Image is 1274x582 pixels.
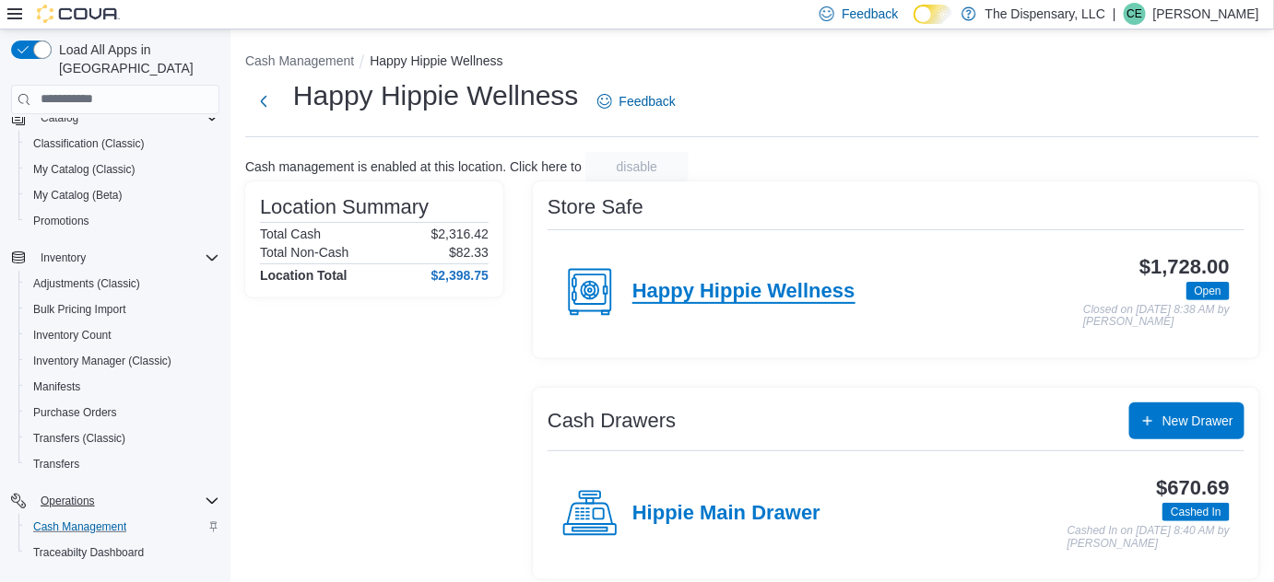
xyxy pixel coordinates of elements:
[18,451,227,477] button: Transfers
[26,133,152,155] a: Classification (Classic)
[26,350,219,372] span: Inventory Manager (Classic)
[1113,3,1116,25] p: |
[26,453,87,475] a: Transfers
[26,541,151,564] a: Traceabilty Dashboard
[1068,525,1230,550] p: Cashed In on [DATE] 8:40 AM by [PERSON_NAME]
[26,273,147,295] a: Adjustments (Classic)
[33,247,219,269] span: Inventory
[18,322,227,348] button: Inventory Count
[18,400,227,425] button: Purchase Orders
[1186,282,1230,300] span: Open
[18,540,227,565] button: Traceabilty Dashboard
[1162,412,1233,430] span: New Drawer
[617,157,657,176] span: disable
[590,83,683,120] a: Feedback
[33,188,123,203] span: My Catalog (Beta)
[18,348,227,374] button: Inventory Manager (Classic)
[33,107,219,129] span: Catalog
[370,53,502,68] button: Happy Hippie Wellness
[33,328,112,343] span: Inventory Count
[26,453,219,475] span: Transfers
[842,5,898,23] span: Feedback
[26,376,219,398] span: Manifests
[431,268,489,283] h4: $2,398.75
[18,425,227,451] button: Transfers (Classic)
[33,214,89,228] span: Promotions
[260,227,321,241] h6: Total Cash
[26,427,219,449] span: Transfers (Classic)
[18,297,227,322] button: Bulk Pricing Import
[245,159,582,174] p: Cash management is enabled at this location. Click here to
[245,53,354,68] button: Cash Management
[33,519,126,534] span: Cash Management
[26,541,219,564] span: Traceabilty Dashboard
[33,247,93,269] button: Inventory
[33,457,79,471] span: Transfers
[18,208,227,234] button: Promotions
[41,111,78,125] span: Catalog
[4,488,227,514] button: Operations
[1157,477,1230,499] h3: $670.69
[33,379,80,394] span: Manifests
[26,210,97,232] a: Promotions
[52,41,219,77] span: Load All Apps in [GEOGRAPHIC_DATA]
[245,83,282,120] button: Next
[1139,256,1230,278] h3: $1,728.00
[4,245,227,271] button: Inventory
[26,427,133,449] a: Transfers (Classic)
[1171,504,1221,520] span: Cashed In
[26,184,130,206] a: My Catalog (Beta)
[37,5,120,23] img: Cova
[26,350,179,372] a: Inventory Manager (Classic)
[26,324,119,346] a: Inventory Count
[26,298,219,320] span: Bulk Pricing Import
[26,273,219,295] span: Adjustments (Classic)
[18,271,227,297] button: Adjustments (Classic)
[18,514,227,540] button: Cash Management
[33,431,125,446] span: Transfers (Classic)
[548,410,676,432] h3: Cash Drawers
[293,77,579,114] h1: Happy Hippie Wellness
[26,324,219,346] span: Inventory Count
[33,354,171,368] span: Inventory Manager (Classic)
[260,245,349,260] h6: Total Non-Cash
[33,405,117,420] span: Purchase Orders
[41,250,86,265] span: Inventory
[26,158,219,180] span: My Catalog (Classic)
[1153,3,1259,25] p: [PERSON_NAME]
[18,182,227,208] button: My Catalog (Beta)
[1124,3,1146,25] div: Charlea Estes-Jones
[619,92,676,111] span: Feedback
[914,24,914,25] span: Dark Mode
[33,276,140,291] span: Adjustments (Classic)
[632,280,855,304] h4: Happy Hippie Wellness
[33,545,144,560] span: Traceabilty Dashboard
[26,402,124,424] a: Purchase Orders
[1195,283,1221,299] span: Open
[585,152,689,181] button: disable
[431,227,489,241] p: $2,316.42
[41,494,95,508] span: Operations
[245,52,1259,74] nav: An example of EuiBreadcrumbs
[26,516,219,538] span: Cash Management
[26,158,143,180] a: My Catalog (Classic)
[548,196,643,218] h3: Store Safe
[18,374,227,400] button: Manifests
[26,516,134,538] a: Cash Management
[985,3,1105,25] p: The Dispensary, LLC
[4,105,227,131] button: Catalog
[26,402,219,424] span: Purchase Orders
[18,157,227,182] button: My Catalog (Classic)
[1083,304,1230,329] p: Closed on [DATE] 8:38 AM by [PERSON_NAME]
[632,502,820,526] h4: Hippie Main Drawer
[33,490,219,512] span: Operations
[26,298,134,320] a: Bulk Pricing Import
[33,162,136,177] span: My Catalog (Classic)
[33,302,126,317] span: Bulk Pricing Import
[260,196,429,218] h3: Location Summary
[449,245,489,260] p: $82.33
[1127,3,1143,25] span: CE
[26,210,219,232] span: Promotions
[33,490,102,512] button: Operations
[260,268,348,283] h4: Location Total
